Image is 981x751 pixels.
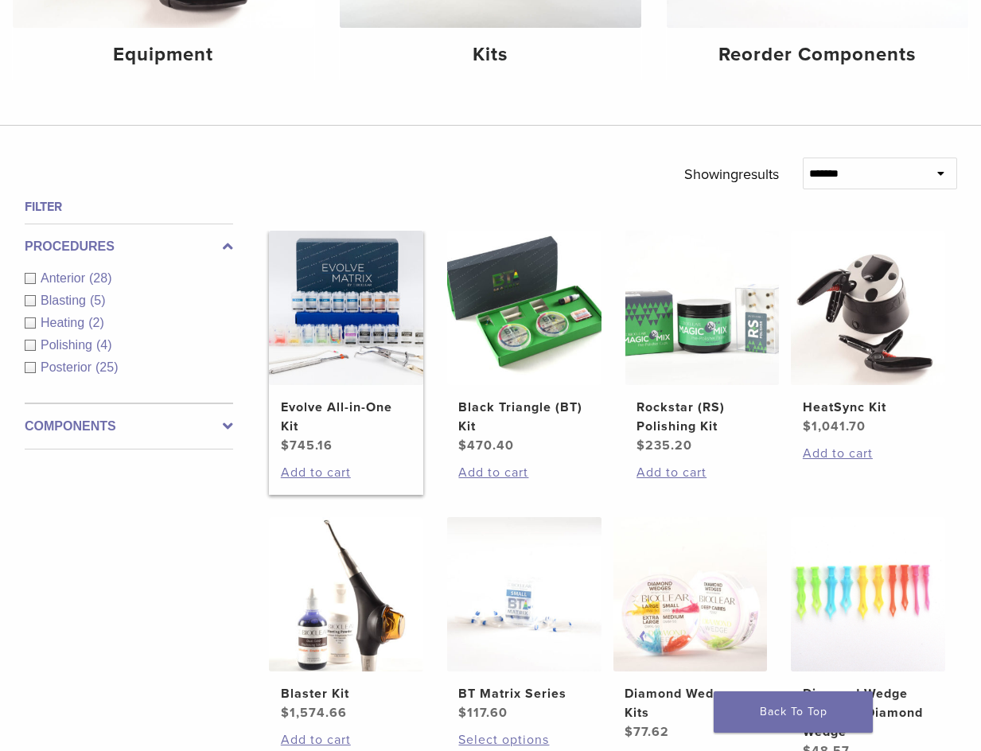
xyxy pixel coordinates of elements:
[803,398,934,417] h2: HeatSync Kit
[803,444,934,463] a: Add to cart: “HeatSync Kit”
[625,684,756,722] h2: Diamond Wedge Kits
[281,705,347,721] bdi: 1,574.66
[281,398,412,436] h2: Evolve All-in-One Kit
[25,417,233,436] label: Components
[625,724,633,740] span: $
[458,438,467,453] span: $
[25,237,233,256] label: Procedures
[95,360,118,374] span: (25)
[625,231,780,455] a: Rockstar (RS) Polishing KitRockstar (RS) Polishing Kit $235.20
[636,398,768,436] h2: Rockstar (RS) Polishing Kit
[791,231,945,436] a: HeatSync KitHeatSync Kit $1,041.70
[458,463,590,482] a: Add to cart: “Black Triangle (BT) Kit”
[269,231,423,455] a: Evolve All-in-One KitEvolve All-in-One Kit $745.16
[269,231,423,385] img: Evolve All-in-One Kit
[281,705,290,721] span: $
[89,271,111,285] span: (28)
[41,338,96,352] span: Polishing
[613,517,768,741] a: Diamond Wedge KitsDiamond Wedge Kits $77.62
[447,231,601,455] a: Black Triangle (BT) KitBlack Triangle (BT) Kit $470.40
[458,438,514,453] bdi: 470.40
[458,398,590,436] h2: Black Triangle (BT) Kit
[458,730,590,749] a: Select options for “BT Matrix Series”
[625,724,669,740] bdi: 77.62
[447,517,601,671] img: BT Matrix Series
[458,705,508,721] bdi: 117.60
[41,294,90,307] span: Blasting
[281,438,290,453] span: $
[625,231,780,385] img: Rockstar (RS) Polishing Kit
[281,463,412,482] a: Add to cart: “Evolve All-in-One Kit”
[803,684,934,741] h2: Diamond Wedge and Long Diamond Wedge
[96,338,112,352] span: (4)
[458,705,467,721] span: $
[25,41,302,69] h4: Equipment
[88,316,104,329] span: (2)
[636,438,645,453] span: $
[613,517,768,671] img: Diamond Wedge Kits
[281,438,333,453] bdi: 745.16
[269,517,423,722] a: Blaster KitBlaster Kit $1,574.66
[636,438,692,453] bdi: 235.20
[447,517,601,722] a: BT Matrix SeriesBT Matrix Series $117.60
[281,730,412,749] a: Add to cart: “Blaster Kit”
[41,360,95,374] span: Posterior
[447,231,601,385] img: Black Triangle (BT) Kit
[41,271,89,285] span: Anterior
[791,517,945,671] img: Diamond Wedge and Long Diamond Wedge
[791,231,945,385] img: HeatSync Kit
[90,294,106,307] span: (5)
[41,316,88,329] span: Heating
[714,691,873,733] a: Back To Top
[684,158,779,191] p: Showing results
[25,197,233,216] h4: Filter
[636,463,768,482] a: Add to cart: “Rockstar (RS) Polishing Kit”
[679,41,956,69] h4: Reorder Components
[281,684,412,703] h2: Blaster Kit
[458,684,590,703] h2: BT Matrix Series
[803,418,866,434] bdi: 1,041.70
[269,517,423,671] img: Blaster Kit
[803,418,812,434] span: $
[352,41,629,69] h4: Kits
